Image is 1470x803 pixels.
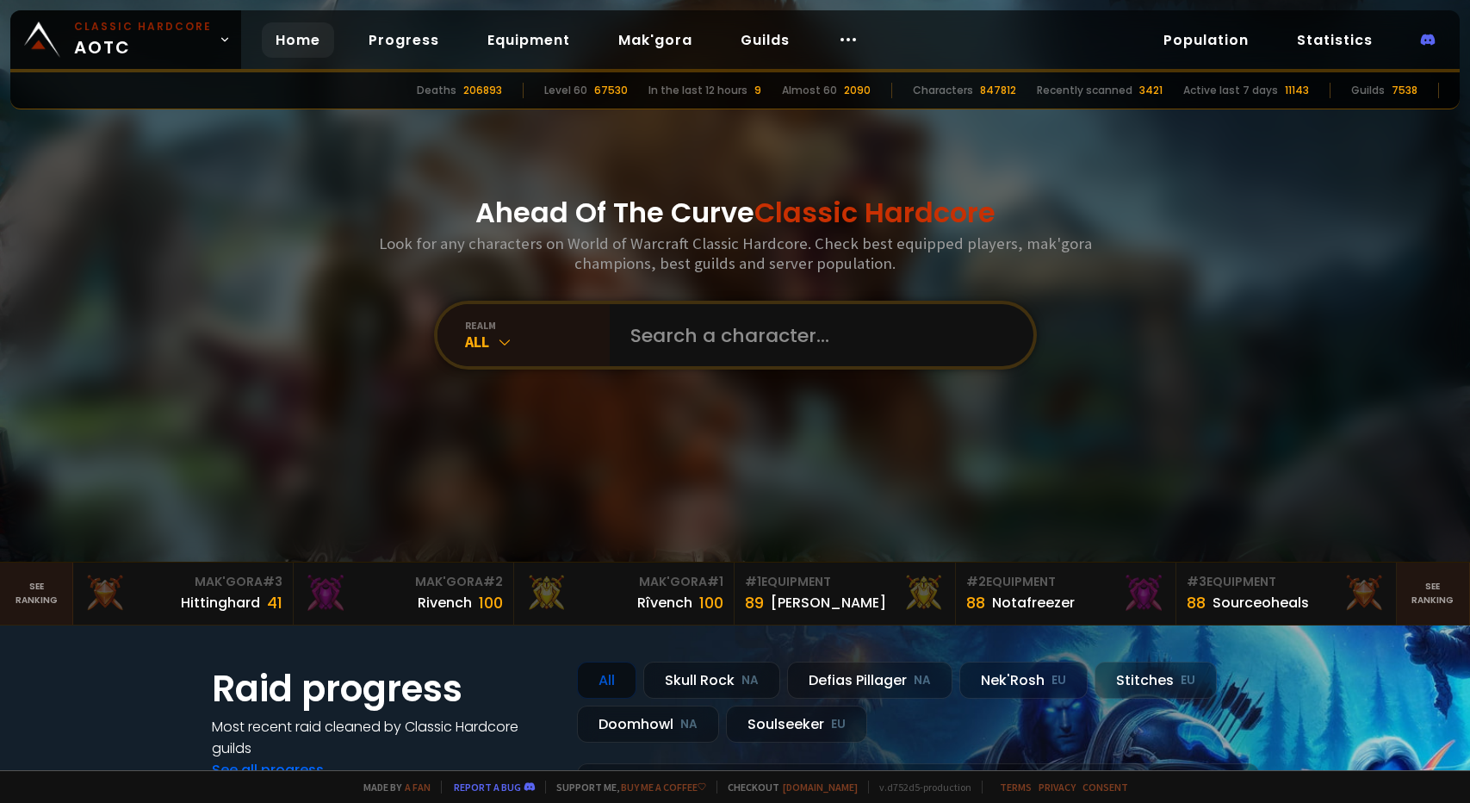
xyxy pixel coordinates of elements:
a: See all progress [212,760,324,780]
a: Mak'Gora#2Rivench100 [294,563,514,625]
div: 89 [745,591,764,614]
a: Report a bug [454,781,521,794]
a: #1Equipment89[PERSON_NAME] [735,563,955,625]
div: Notafreezer [992,592,1075,613]
a: Privacy [1039,781,1076,794]
span: # 2 [483,573,503,590]
a: Equipment [474,22,584,58]
a: Mak'Gora#1Rîvench100 [514,563,735,625]
small: EU [1051,672,1066,689]
div: Hittinghard [181,592,260,613]
div: Defias Pillager [787,662,952,699]
div: Soulseeker [726,706,867,743]
div: 3421 [1139,83,1163,98]
a: Mak'gora [605,22,706,58]
span: # 1 [707,573,723,590]
input: Search a character... [620,304,1013,366]
h1: Raid progress [212,662,556,716]
div: Almost 60 [782,83,837,98]
span: Made by [353,781,431,794]
a: Seeranking [1397,563,1470,625]
div: Level 60 [544,83,587,98]
h1: Ahead Of The Curve [475,192,996,233]
div: Equipment [745,573,944,591]
small: Classic Hardcore [74,19,212,34]
small: NA [741,672,759,689]
div: Doomhowl [577,706,719,743]
div: Stitches [1095,662,1217,699]
h4: Most recent raid cleaned by Classic Hardcore guilds [212,716,556,759]
span: # 3 [1187,573,1206,590]
div: Rivench [418,592,472,613]
div: All [577,662,636,699]
a: Home [262,22,334,58]
a: Statistics [1283,22,1386,58]
a: Classic HardcoreAOTC [10,10,241,69]
div: realm [465,319,610,332]
div: Sourceoheals [1213,592,1309,613]
div: Skull Rock [643,662,780,699]
div: 9 [754,83,761,98]
small: NA [680,716,698,733]
a: Mak'Gora#3Hittinghard41 [73,563,294,625]
small: NA [914,672,931,689]
div: Mak'Gora [304,573,503,591]
div: Mak'Gora [84,573,282,591]
div: [PERSON_NAME] [771,592,886,613]
div: All [465,332,610,352]
div: 2090 [844,83,871,98]
a: Consent [1082,781,1128,794]
div: Equipment [966,573,1165,591]
a: a fan [405,781,431,794]
div: 88 [1187,591,1206,614]
a: Guilds [727,22,803,58]
div: 67530 [594,83,628,98]
div: 41 [267,591,282,614]
a: Population [1150,22,1262,58]
div: In the last 12 hours [648,83,747,98]
div: Mak'Gora [524,573,723,591]
span: v. d752d5 - production [868,781,971,794]
div: 7538 [1392,83,1417,98]
div: Equipment [1187,573,1386,591]
a: #3Equipment88Sourceoheals [1176,563,1397,625]
div: Active last 7 days [1183,83,1278,98]
div: Recently scanned [1037,83,1132,98]
span: Classic Hardcore [754,193,996,232]
div: Guilds [1351,83,1385,98]
div: Nek'Rosh [959,662,1088,699]
div: Deaths [417,83,456,98]
span: Checkout [716,781,858,794]
a: #2Equipment88Notafreezer [956,563,1176,625]
div: 100 [479,591,503,614]
div: 206893 [463,83,502,98]
div: 88 [966,591,985,614]
span: # 2 [966,573,986,590]
small: EU [831,716,846,733]
a: Buy me a coffee [621,781,706,794]
div: Rîvench [637,592,692,613]
div: 11143 [1285,83,1309,98]
a: Progress [355,22,453,58]
span: # 1 [745,573,761,590]
div: 847812 [980,83,1016,98]
div: Characters [913,83,973,98]
span: AOTC [74,19,212,60]
h3: Look for any characters on World of Warcraft Classic Hardcore. Check best equipped players, mak'g... [372,233,1099,273]
div: 100 [699,591,723,614]
a: Terms [1000,781,1032,794]
span: # 3 [263,573,282,590]
a: [DOMAIN_NAME] [783,781,858,794]
span: Support me, [545,781,706,794]
small: EU [1181,672,1195,689]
